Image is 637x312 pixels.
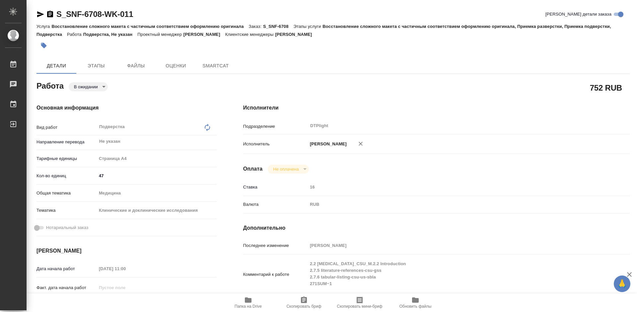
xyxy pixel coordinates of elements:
p: Кол-во единиц [36,173,97,179]
textarea: 2.2 [MEDICAL_DATA]_CSU_M.2.2 Introduction 2.7.5 literature-references-csu-gss 2.7.6 tabular-listi... [308,258,598,289]
button: 🙏 [614,275,630,292]
div: В ожидании [69,82,108,91]
p: Подверстка, Не указан [83,32,138,37]
h4: Оплата [243,165,263,173]
p: Исполнитель [243,141,308,147]
p: Дата начала работ [36,266,97,272]
h4: [PERSON_NAME] [36,247,217,255]
span: Скопировать бриф [286,304,321,309]
p: Подразделение [243,123,308,130]
button: Скопировать ссылку [46,10,54,18]
button: Папка на Drive [220,293,276,312]
p: Заказ: [249,24,263,29]
span: Файлы [120,62,152,70]
span: Оценки [160,62,192,70]
p: Работа [67,32,83,37]
p: Ставка [243,184,308,191]
span: Детали [40,62,72,70]
p: Услуга [36,24,51,29]
button: Скопировать ссылку для ЯМессенджера [36,10,44,18]
p: S_SNF-6708 [263,24,294,29]
span: Скопировать мини-бриф [337,304,382,309]
div: Страница А4 [97,153,217,164]
p: Проектный менеджер [137,32,183,37]
p: Комментарий к работе [243,271,308,278]
p: Вид работ [36,124,97,131]
input: Пустое поле [308,241,598,250]
p: [PERSON_NAME] [308,141,347,147]
h4: Дополнительно [243,224,630,232]
p: Восстановление сложного макета с частичным соответствием оформлению оригинала [51,24,248,29]
p: Восстановление сложного макета с частичным соответствием оформлению оригинала, Приемка разверстки... [36,24,611,37]
p: Общая тематика [36,190,97,196]
button: Добавить тэг [36,38,51,53]
div: Клинические и доклинические исследования [97,205,217,216]
span: 🙏 [616,277,628,291]
h4: Основная информация [36,104,217,112]
button: Удалить исполнителя [353,136,368,151]
button: Скопировать бриф [276,293,332,312]
p: Тарифные единицы [36,155,97,162]
p: Последнее изменение [243,242,308,249]
p: Факт. дата начала работ [36,284,97,291]
p: Этапы услуги [294,24,323,29]
h2: Работа [36,79,64,91]
p: Валюта [243,201,308,208]
p: [PERSON_NAME] [275,32,317,37]
span: Этапы [80,62,112,70]
p: [PERSON_NAME] [183,32,225,37]
input: ✎ Введи что-нибудь [97,171,217,181]
p: Направление перевода [36,139,97,145]
span: [PERSON_NAME] детали заказа [545,11,611,18]
a: S_SNF-6708-WK-011 [56,10,133,19]
h2: 752 RUB [590,82,622,93]
span: Обновить файлы [399,304,432,309]
input: Пустое поле [308,182,598,192]
span: SmartCat [200,62,232,70]
button: Скопировать мини-бриф [332,293,388,312]
div: В ожидании [268,165,309,174]
span: Папка на Drive [235,304,262,309]
p: Тематика [36,207,97,214]
button: В ожидании [72,84,100,90]
h4: Исполнители [243,104,630,112]
input: Пустое поле [97,264,155,273]
div: RUB [308,199,598,210]
div: Медицина [97,188,217,199]
button: Обновить файлы [388,293,443,312]
span: Нотариальный заказ [46,224,88,231]
input: Пустое поле [97,283,155,292]
button: Не оплачена [271,166,301,172]
p: Клиентские менеджеры [225,32,275,37]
